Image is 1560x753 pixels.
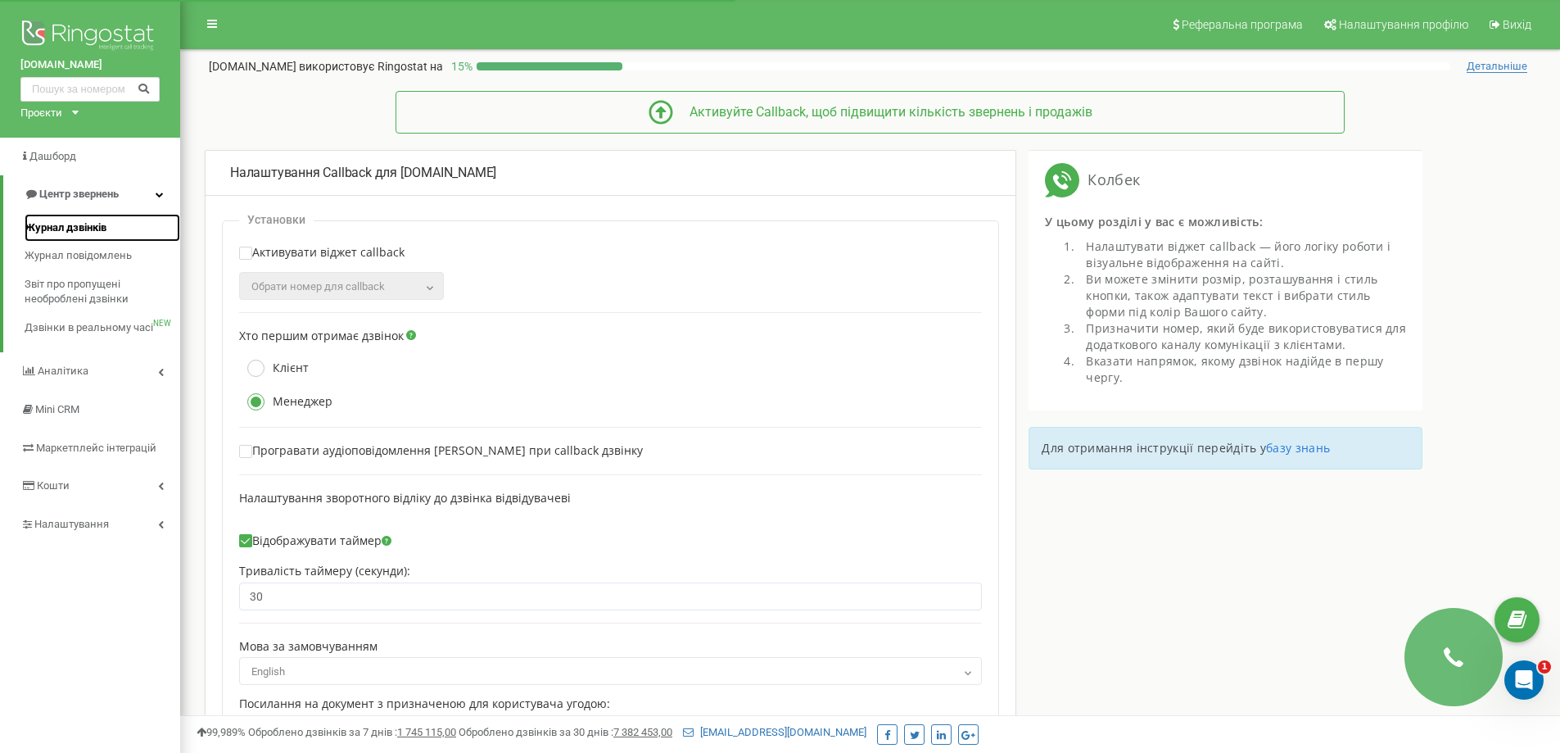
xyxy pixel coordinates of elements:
p: Установки [247,213,305,227]
span: Mini CRM [35,403,79,415]
label: Програвати аудіоповідомлення [PERSON_NAME] при callback дзвінку [239,444,643,458]
span: English [239,657,982,685]
span: Аналiтика [38,365,88,377]
span: English [245,660,976,683]
label: Активувати віджет callback [239,246,405,268]
span: 1 [1538,660,1551,674]
p: [DOMAIN_NAME] [209,58,443,75]
a: Журнал дзвінків [25,214,180,243]
li: Вказати напрямок, якому дзвінок надійде в першу чергу. [1078,353,1406,386]
img: Ringostat logo [20,16,160,57]
span: Реферальна програма [1182,18,1303,31]
a: Центр звернень [3,175,180,214]
span: Маркетплейс інтеграцій [36,442,156,454]
label: Мова за замовчуванням [239,640,378,654]
label: Відображувати таймер [239,534,391,548]
span: Оброблено дзвінків за 30 днів : [459,726,672,738]
u: 1 745 115,00 [397,726,456,738]
u: 7 382 453,00 [613,726,672,738]
p: Для отримання інструкції перейдіть у [1042,440,1409,456]
label: Посилання на документ з призначеною для користувача угодою: [239,697,610,711]
iframe: Intercom live chat [1504,660,1544,700]
a: [DOMAIN_NAME] [20,57,160,73]
span: Колбек [1079,170,1140,191]
span: Звіт про пропущені необроблені дзвінки [25,277,172,307]
span: Вихід [1503,18,1531,31]
div: Налаштування Callback для [DOMAIN_NAME] [230,164,991,183]
span: Центр звернень [39,188,119,200]
span: Дашборд [29,150,76,162]
a: Дзвінки в реальному часіNEW [25,314,180,342]
div: Активуйте Callback, щоб підвищити кількість звернень і продажів [673,103,1092,122]
input: Пошук за номером [20,77,160,102]
span: Кошти [37,479,70,492]
input: Тривалість таймеру (секунди) [239,583,982,610]
span: Журнал дзвінків [25,220,106,236]
span: використовує Ringostat на [299,60,443,73]
label: Налаштування зворотного відліку до дзвінка відвідувачеві [239,492,571,506]
a: Звіт про пропущені необроблені дзвінки [25,270,180,314]
label: Клієнт [239,360,309,377]
span: 99,989% [197,726,246,738]
span: Оброблено дзвінків за 7 днів : [248,726,456,738]
span: Детальніше [1467,60,1527,73]
a: Журнал повідомлень [25,242,180,270]
p: 15 % [443,58,477,75]
span: Обрати номер для сallback [251,280,385,293]
div: У цьому розділі у вас є можливість: [1045,214,1406,238]
li: Ви можете змінити розмір, розташування і стиль кнопки, також адаптувати текст і вибрати стиль фор... [1078,271,1406,320]
label: Хто першим отримає дзвінок [239,329,404,343]
span: Журнал повідомлень [25,248,132,264]
li: Налаштувати віджет callback — його логіку роботи і візуальне відображення на сайті. [1078,238,1406,271]
a: [EMAIL_ADDRESS][DOMAIN_NAME] [683,726,866,738]
label: Тривалість таймеру (секунди): [239,565,410,578]
span: Дзвінки в реальному часі [25,320,153,336]
label: Менеджер [239,393,332,411]
span: Налаштування [34,518,109,530]
li: Призначити номер, який буде використовуватися для додаткового каналу комунікації з клієнтами. [1078,320,1406,353]
div: Проєкти [20,106,62,121]
span: Налаштування профілю [1339,18,1468,31]
a: базу знань [1266,440,1330,456]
